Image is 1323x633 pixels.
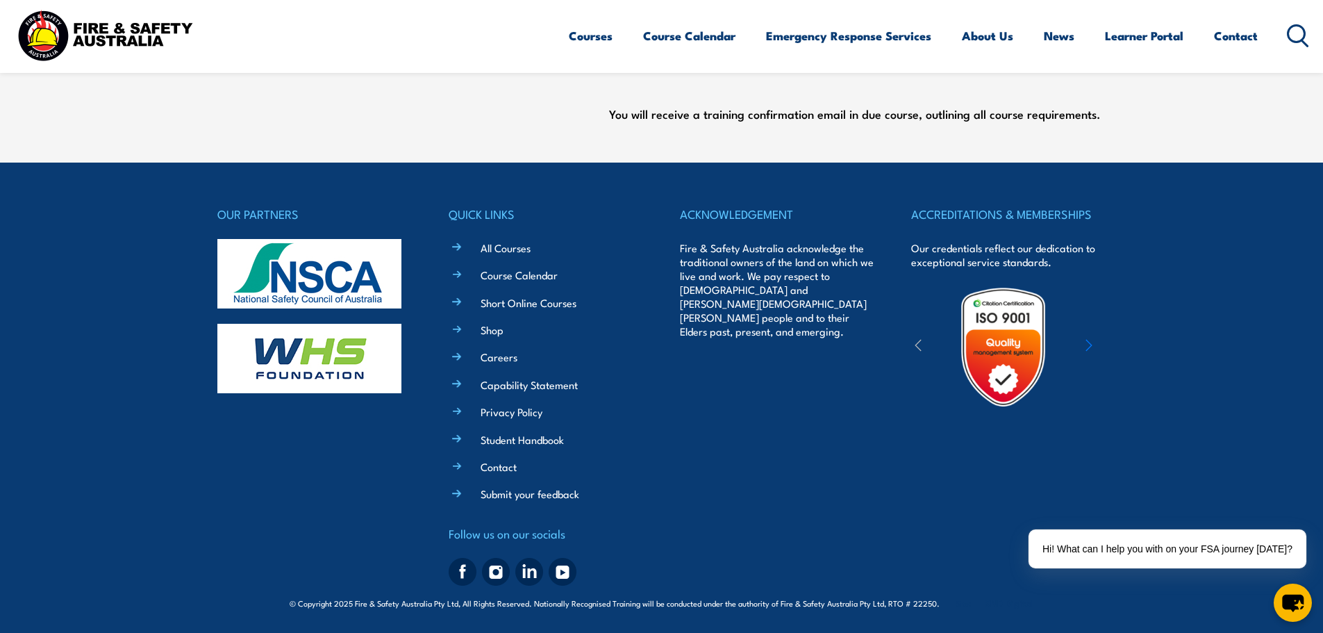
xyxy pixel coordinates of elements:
[449,524,643,543] h4: Follow us on our socials
[680,204,874,224] h4: ACKNOWLEDGEMENT
[985,595,1033,609] a: KND Digital
[1065,323,1185,371] img: ewpa-logo
[766,17,931,54] a: Emergency Response Services
[680,241,874,338] p: Fire & Safety Australia acknowledge the traditional owners of the land on which we live and work....
[481,295,576,310] a: Short Online Courses
[481,459,517,474] a: Contact
[481,350,517,364] a: Careers
[1044,17,1074,54] a: News
[1214,17,1258,54] a: Contact
[569,17,613,54] a: Courses
[962,17,1013,54] a: About Us
[481,404,542,419] a: Privacy Policy
[481,322,504,337] a: Shop
[481,432,564,447] a: Student Handbook
[956,598,1033,609] span: Site:
[1274,584,1312,622] button: chat-button
[911,241,1106,269] p: Our credentials reflect our dedication to exceptional service standards.
[217,239,401,309] img: nsca-logo-footer
[481,377,578,392] a: Capability Statement
[217,204,412,224] h4: OUR PARTNERS
[290,596,1033,609] span: © Copyright 2025 Fire & Safety Australia Pty Ltd, All Rights Reserved. Nationally Recognised Trai...
[942,286,1064,408] img: Untitled design (19)
[1029,529,1306,568] div: Hi! What can I help you with on your FSA journey [DATE]?
[481,240,531,255] a: All Courses
[481,486,579,501] a: Submit your feedback
[911,204,1106,224] h4: ACCREDITATIONS & MEMBERSHIPS
[1105,17,1183,54] a: Learner Portal
[217,324,401,393] img: whs-logo-footer
[449,204,643,224] h4: QUICK LINKS
[481,268,558,282] a: Course Calendar
[609,38,1106,124] div: You will receive a training confirmation email in due course, outlining all course requirements.
[643,17,735,54] a: Course Calendar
